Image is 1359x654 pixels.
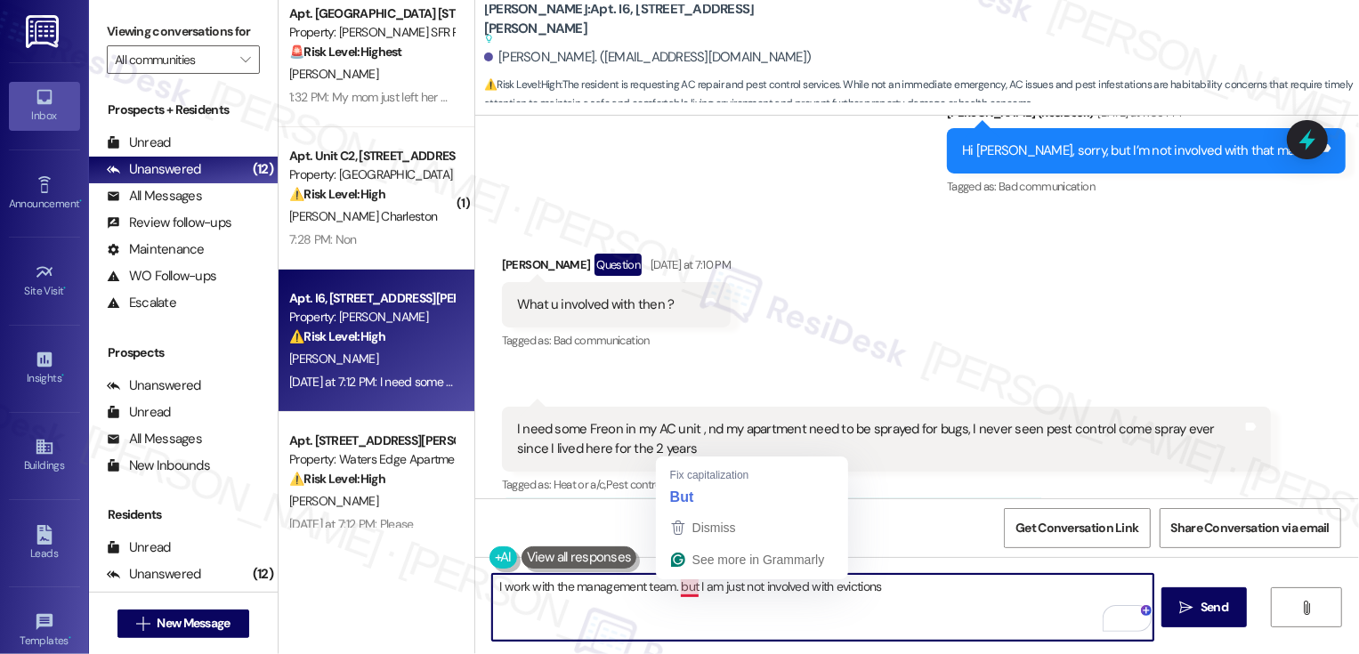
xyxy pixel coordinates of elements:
[289,44,402,60] strong: 🚨 Risk Level: Highest
[9,520,80,568] a: Leads
[9,82,80,130] a: Inbox
[289,66,378,82] span: [PERSON_NAME]
[69,632,71,644] span: •
[157,614,230,633] span: New Message
[484,77,561,92] strong: ⚠️ Risk Level: High
[289,231,357,247] div: 7:28 PM: Non
[26,15,62,48] img: ResiDesk Logo
[517,420,1242,458] div: I need some Freon in my AC unit , nd my apartment need to be sprayed for bugs, I never seen pest ...
[9,257,80,305] a: Site Visit •
[289,4,454,23] div: Apt. [GEOGRAPHIC_DATA] [STREET_ADDRESS]
[107,403,171,422] div: Unread
[61,369,64,382] span: •
[517,295,675,314] div: What u involved with then ?
[595,254,642,276] div: Question
[484,48,812,67] div: [PERSON_NAME]. ([EMAIL_ADDRESS][DOMAIN_NAME])
[107,456,210,475] div: New Inbounds
[554,333,650,348] span: Bad communication
[289,516,414,532] div: [DATE] at 7:12 PM: Please
[289,23,454,42] div: Property: [PERSON_NAME] SFR Portfolio
[107,160,201,179] div: Unanswered
[289,374,1184,390] div: [DATE] at 7:12 PM: I need some Freon in my AC unit , nd my apartment need to be sprayed for bugs,...
[107,538,171,557] div: Unread
[248,561,278,588] div: (12)
[646,255,731,274] div: [DATE] at 7:10 PM
[89,343,278,362] div: Prospects
[289,328,385,344] strong: ⚠️ Risk Level: High
[289,289,454,308] div: Apt. I6, [STREET_ADDRESS][PERSON_NAME]
[79,195,82,207] span: •
[107,267,216,286] div: WO Follow-ups
[289,147,454,166] div: Apt. Unit C2, [STREET_ADDRESS][PERSON_NAME]
[492,574,1153,641] textarea: To enrich screen reader interactions, please activate Accessibility in Grammarly extension settings
[1180,601,1193,615] i: 
[107,133,171,152] div: Unread
[9,344,80,392] a: Insights •
[248,156,278,183] div: (12)
[107,565,201,584] div: Unanswered
[117,610,249,638] button: New Message
[289,308,454,327] div: Property: [PERSON_NAME]
[1015,519,1138,537] span: Get Conversation Link
[1004,508,1150,548] button: Get Conversation Link
[554,477,606,492] span: Heat or a/c ,
[136,617,150,631] i: 
[107,294,176,312] div: Escalate
[289,493,378,509] span: [PERSON_NAME]
[1161,587,1248,627] button: Send
[289,471,385,487] strong: ⚠️ Risk Level: High
[89,101,278,119] div: Prospects + Residents
[89,505,278,524] div: Residents
[115,45,231,74] input: All communities
[107,214,231,232] div: Review follow-ups
[1160,508,1341,548] button: Share Conversation via email
[484,76,1359,114] span: : The resident is requesting AC repair and pest control services. While not an immediate emergenc...
[999,179,1095,194] span: Bad communication
[289,351,378,367] span: [PERSON_NAME]
[502,254,731,282] div: [PERSON_NAME]
[107,18,260,45] label: Viewing conversations for
[9,432,80,480] a: Buildings
[1201,598,1228,617] span: Send
[107,430,202,448] div: All Messages
[64,282,67,295] span: •
[107,376,201,395] div: Unanswered
[289,450,454,469] div: Property: Waters Edge Apartments
[606,477,666,492] span: Pest control ,
[289,432,454,450] div: Apt. [STREET_ADDRESS][PERSON_NAME]
[289,208,437,224] span: [PERSON_NAME] Charleston
[947,174,1346,199] div: Tagged as:
[1300,601,1314,615] i: 
[107,187,202,206] div: All Messages
[502,327,731,353] div: Tagged as:
[502,472,1271,497] div: Tagged as:
[947,103,1346,128] div: [PERSON_NAME] (ResiDesk)
[240,52,250,67] i: 
[289,166,454,184] div: Property: [GEOGRAPHIC_DATA]
[1171,519,1330,537] span: Share Conversation via email
[107,240,205,259] div: Maintenance
[962,141,1317,160] div: Hi [PERSON_NAME], sorry, but I’m not involved with that matter.
[289,186,385,202] strong: ⚠️ Risk Level: High
[289,89,772,105] div: 1:32 PM: My mom just left her doctor appointment she have mold in her lungs and all im house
